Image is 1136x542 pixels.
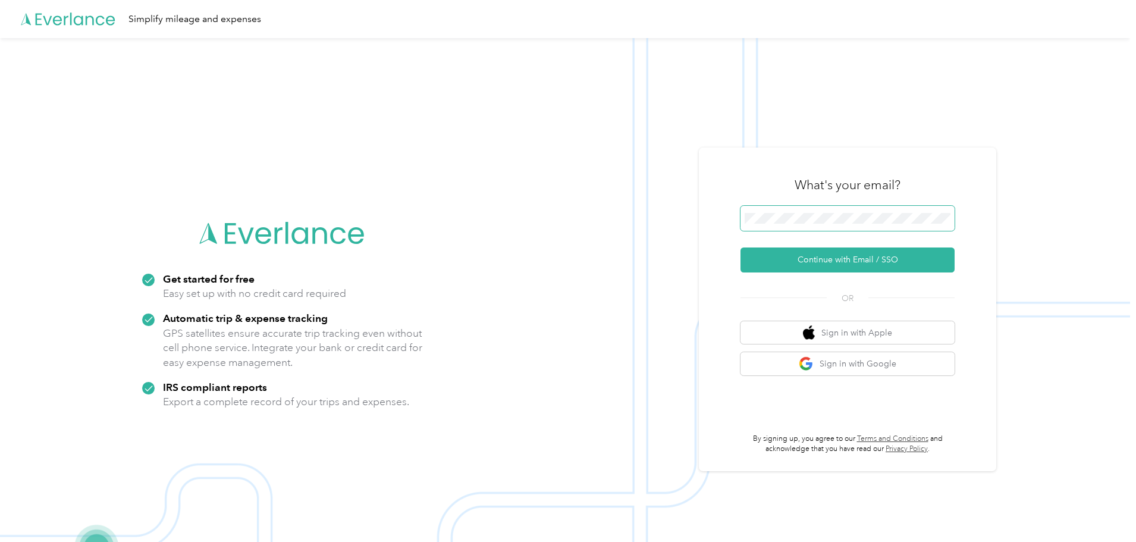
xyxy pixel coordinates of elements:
[128,12,261,27] div: Simplify mileage and expenses
[740,321,955,344] button: apple logoSign in with Apple
[163,381,267,393] strong: IRS compliant reports
[799,356,814,371] img: google logo
[740,352,955,375] button: google logoSign in with Google
[163,312,328,324] strong: Automatic trip & expense tracking
[886,444,928,453] a: Privacy Policy
[740,434,955,455] p: By signing up, you agree to our and acknowledge that you have read our .
[163,394,409,409] p: Export a complete record of your trips and expenses.
[163,272,255,285] strong: Get started for free
[857,434,928,443] a: Terms and Conditions
[795,177,900,193] h3: What's your email?
[827,292,868,305] span: OR
[163,326,423,370] p: GPS satellites ensure accurate trip tracking even without cell phone service. Integrate your bank...
[163,286,346,301] p: Easy set up with no credit card required
[740,247,955,272] button: Continue with Email / SSO
[803,325,815,340] img: apple logo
